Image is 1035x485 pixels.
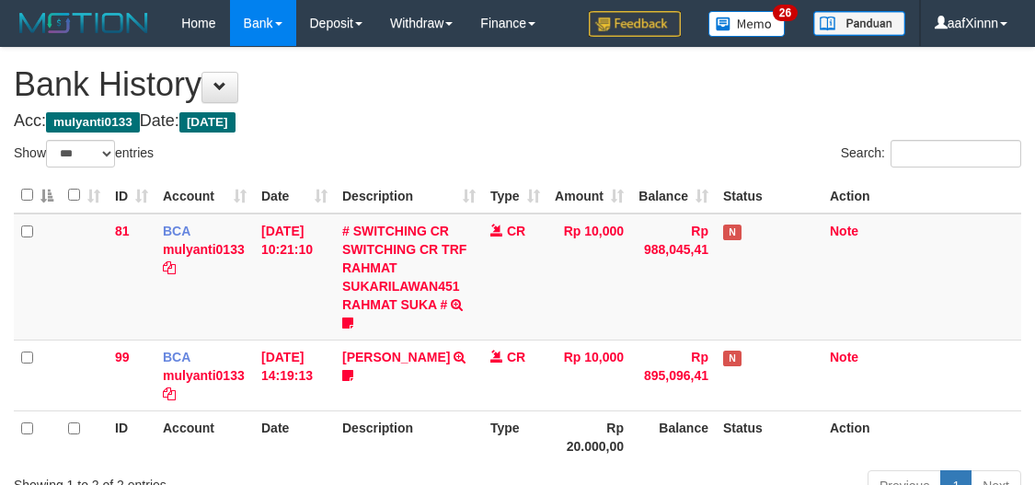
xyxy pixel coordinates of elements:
th: Amount: activate to sort column ascending [547,178,631,214]
span: CR [507,224,525,238]
th: Balance [631,410,716,463]
img: Button%20Memo.svg [708,11,786,37]
th: Date: activate to sort column ascending [254,178,335,214]
th: Status [716,178,822,214]
th: Date [254,410,335,463]
th: ID [108,410,155,463]
h1: Bank History [14,66,1021,103]
span: 26 [773,5,798,21]
input: Search: [891,140,1021,167]
span: mulyanti0133 [46,112,140,133]
span: 99 [115,350,130,364]
span: CR [507,350,525,364]
a: [PERSON_NAME] [342,350,450,364]
img: panduan.png [813,11,905,36]
a: Note [830,350,858,364]
a: Copy mulyanti0133 to clipboard [163,260,176,275]
span: 81 [115,224,130,238]
span: BCA [163,350,190,364]
th: : activate to sort column descending [14,178,61,214]
th: Action [822,410,1021,463]
a: Note [830,224,858,238]
span: Has Note [723,225,742,240]
td: Rp 10,000 [547,214,631,341]
th: Description [335,410,483,463]
label: Search: [841,140,1021,167]
td: Rp 988,045,41 [631,214,716,341]
td: [DATE] 10:21:10 [254,214,335,341]
th: Type [483,410,547,463]
th: Description: activate to sort column ascending [335,178,483,214]
a: Copy mulyanti0133 to clipboard [163,387,176,401]
a: # SWITCHING CR SWITCHING CR TRF RAHMAT SUKARILAWAN451 RAHMAT SUKA # [342,224,466,312]
td: Rp 895,096,41 [631,340,716,410]
th: Balance: activate to sort column ascending [631,178,716,214]
h4: Acc: Date: [14,112,1021,131]
span: Has Note [723,351,742,366]
label: Show entries [14,140,154,167]
th: Rp 20.000,00 [547,410,631,463]
th: ID: activate to sort column ascending [108,178,155,214]
a: mulyanti0133 [163,242,245,257]
th: Account: activate to sort column ascending [155,178,254,214]
th: : activate to sort column ascending [61,178,108,214]
select: Showentries [46,140,115,167]
img: Feedback.jpg [589,11,681,37]
th: Type: activate to sort column ascending [483,178,547,214]
th: Action [822,178,1021,214]
a: mulyanti0133 [163,368,245,383]
th: Status [716,410,822,463]
img: MOTION_logo.png [14,9,154,37]
span: BCA [163,224,190,238]
span: [DATE] [179,112,236,133]
td: Rp 10,000 [547,340,631,410]
th: Account [155,410,254,463]
td: [DATE] 14:19:13 [254,340,335,410]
